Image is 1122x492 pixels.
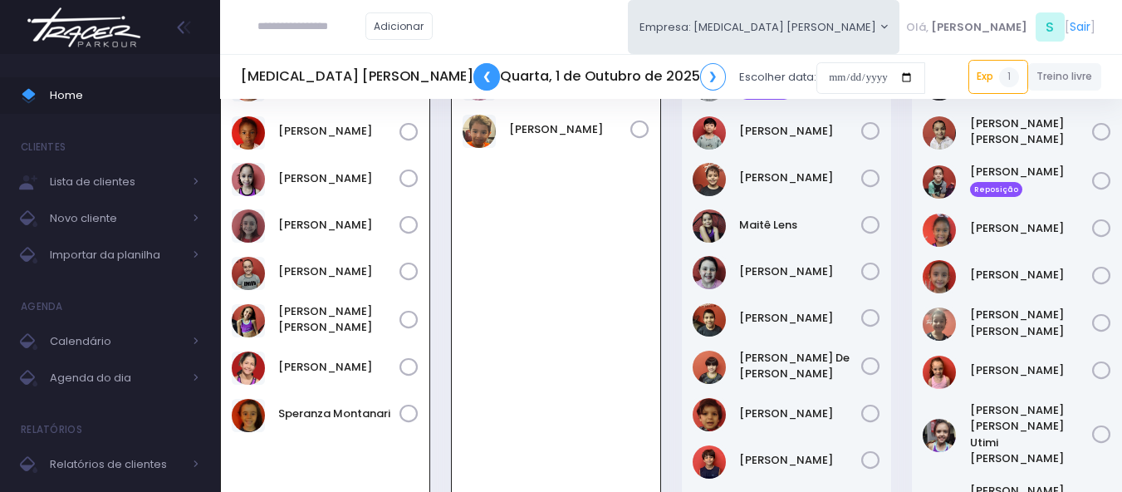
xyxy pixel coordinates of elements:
[739,217,862,234] a: Maitê Lens
[923,165,956,199] img: Gabriela Gyurkovits
[739,123,862,140] a: [PERSON_NAME]
[278,217,399,234] a: [PERSON_NAME]
[693,256,726,289] img: Manuela Soggio
[21,290,63,323] h4: Agenda
[931,19,1027,36] span: [PERSON_NAME]
[232,304,265,337] img: Manuela Ary Madruga
[50,85,199,106] span: Home
[241,58,925,96] div: Escolher data:
[970,220,1093,237] a: [PERSON_NAME]
[365,12,434,40] a: Adicionar
[970,267,1093,283] a: [PERSON_NAME]
[906,19,928,36] span: Olá,
[50,454,183,475] span: Relatórios de clientes
[923,260,956,293] img: Lara Araújo
[50,171,183,193] span: Lista de clientes
[50,367,183,389] span: Agenda do dia
[739,406,862,422] a: [PERSON_NAME]
[970,182,1023,197] span: Reposição
[739,170,862,186] a: [PERSON_NAME]
[21,413,82,446] h4: Relatórios
[923,307,956,341] img: Laura Alycia Ventura de Souza
[999,67,1019,87] span: 1
[232,209,265,243] img: Lívia Denz Machado Borges
[970,307,1093,339] a: [PERSON_NAME] [PERSON_NAME]
[278,123,399,140] a: [PERSON_NAME]
[923,116,956,150] img: Carolina Lima Trindade
[923,356,956,389] img: Liz Valotto
[700,63,727,91] a: ❯
[970,362,1093,379] a: [PERSON_NAME]
[899,8,1101,46] div: [ ]
[278,359,399,376] a: [PERSON_NAME]
[1036,12,1065,42] span: S
[473,63,500,91] a: ❮
[278,263,399,280] a: [PERSON_NAME]
[970,164,1093,197] a: [PERSON_NAME] Reposição
[739,310,862,327] a: [PERSON_NAME]
[693,398,726,431] img: Renan Parizzi Durães
[739,452,862,469] a: [PERSON_NAME]
[278,303,399,336] a: [PERSON_NAME] [PERSON_NAME]
[693,209,726,243] img: Maitê Lens
[1028,63,1102,91] a: Treino livre
[232,399,265,432] img: Speranza Montanari Ferreira
[739,263,862,280] a: [PERSON_NAME]
[241,63,726,91] h5: [MEDICAL_DATA] [PERSON_NAME] Quarta, 1 de Outubro de 2025
[509,121,630,138] a: [PERSON_NAME]
[232,116,265,150] img: Laura Varjão
[463,115,496,148] img: Theodoro Tarcitano
[278,170,399,187] a: [PERSON_NAME]
[232,352,265,385] img: Manuela Moretz Andrade
[50,244,183,266] span: Importar da planilha
[1070,18,1090,36] a: Sair
[923,419,956,452] img: Maria Cecília Utimi de Sousa
[278,406,399,422] a: Speranza Montanari
[232,257,265,290] img: Maite Magri Loureiro
[970,402,1093,467] a: [PERSON_NAME] [PERSON_NAME] Utimi [PERSON_NAME]
[693,303,726,337] img: Noah Amorim
[50,208,183,229] span: Novo cliente
[232,163,265,196] img: Luiza Lima Marinelli
[693,445,726,479] img: Theo Valotto
[739,350,862,382] a: [PERSON_NAME] De [PERSON_NAME]
[693,163,726,196] img: João Pedro Perregil
[693,351,726,384] img: Rafael De Paula Silva
[923,214,956,247] img: Giovanna Melo
[968,60,1028,93] a: Exp1
[970,116,1093,148] a: [PERSON_NAME] [PERSON_NAME]
[50,331,183,352] span: Calendário
[693,116,726,150] img: Henrique Saito
[21,130,66,164] h4: Clientes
